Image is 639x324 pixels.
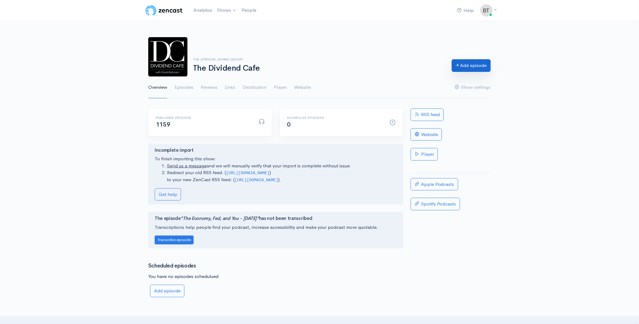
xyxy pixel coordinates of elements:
[155,188,181,201] a: Get help
[225,76,235,99] a: Links
[148,273,403,280] p: You have no episodes schedulued
[235,178,278,182] code: [URL][DOMAIN_NAME]
[155,236,194,244] button: Transcribe episode
[287,121,291,128] span: 0
[411,198,460,210] a: Spotify Podcasts
[411,108,444,121] a: RSS feed
[411,148,438,161] a: Player
[287,116,382,119] h6: Scheduled episodes
[201,76,217,99] a: Reviews
[156,116,251,119] h6: Published episodes
[480,4,493,17] img: ...
[193,64,444,73] h1: The Dividend Cafe
[455,76,491,99] a: Show settings
[167,163,207,169] a: Send us a message
[226,171,270,175] code: [URL][DOMAIN_NAME]
[167,169,397,183] li: Redirect your old RSS feed: ( ) to your new ZenCast RSS feed: ( ).
[191,4,215,17] a: Analytics
[148,263,403,269] h3: Scheduled episodes
[239,4,259,17] a: People
[215,4,239,17] a: Shows
[175,76,193,99] a: Episodes
[155,236,194,242] a: Transcribe episode
[150,285,184,297] a: Add episode
[181,215,259,221] i: "The Economy, Fed, and You - [DATE]"
[452,59,491,72] a: Add episode
[148,76,167,99] a: Overview
[155,148,397,153] h4: Incomplete import
[294,76,311,99] a: Website
[155,216,397,221] h4: The episode has not been transcribed
[155,148,397,201] div: To finish importing this show:
[145,4,184,17] img: ZenCast Logo
[167,162,397,170] li: and we will manually verify that your import is complete without issue.
[242,76,266,99] a: Distribution
[411,178,458,191] a: Apple Podcasts
[411,128,442,141] a: Website
[193,58,444,61] h6: The [PERSON_NAME] Group
[156,121,170,128] span: 1159
[274,76,287,99] a: Player
[155,224,397,231] p: Transcriptions help people find your podcast, increase accessibility and make your podcast more q...
[455,4,477,17] a: Help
